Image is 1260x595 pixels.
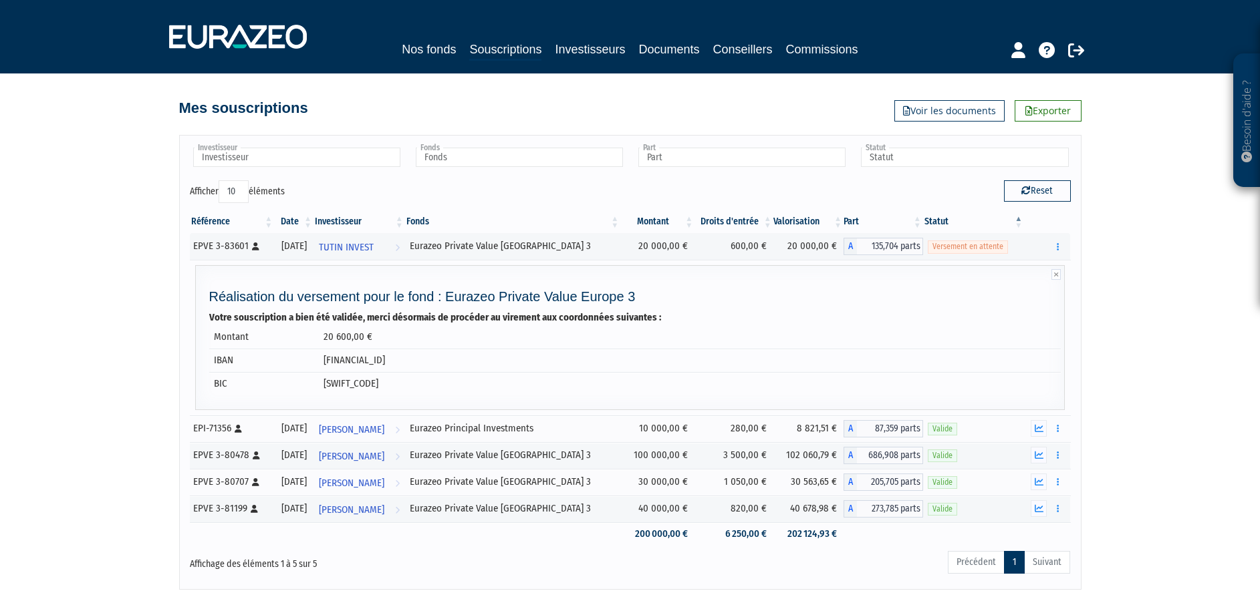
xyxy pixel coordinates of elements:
[695,415,773,442] td: 280,00 €
[313,469,405,495] a: [PERSON_NAME]
[319,372,1061,395] td: [SWIFT_CODE]
[620,233,695,260] td: 20 000,00 €
[844,238,857,255] span: A
[928,240,1008,253] span: Versement en attente
[395,498,400,522] i: Voir l'investisseur
[313,415,405,442] a: [PERSON_NAME]
[620,522,695,546] td: 200 000,00 €
[844,500,923,518] div: A - Eurazeo Private Value Europe 3
[319,471,384,495] span: [PERSON_NAME]
[857,420,923,437] span: 87,359 parts
[313,210,405,233] th: Investisseur: activer pour trier la colonne par ordre croissant
[620,442,695,469] td: 100 000,00 €
[857,500,923,518] span: 273,785 parts
[193,239,270,253] div: EPVE 3-83601
[209,372,319,395] td: BIC
[773,210,844,233] th: Valorisation: activer pour trier la colonne par ordre croissant
[405,210,620,233] th: Fonds: activer pour trier la colonne par ordre croissant
[695,495,773,522] td: 820,00 €
[620,495,695,522] td: 40 000,00 €
[695,442,773,469] td: 3 500,00 €
[844,420,923,437] div: A - Eurazeo Principal Investments
[279,239,309,253] div: [DATE]
[469,40,541,61] a: Souscriptions
[844,473,923,491] div: A - Eurazeo Private Value Europe 3
[786,40,858,59] a: Commissions
[319,235,374,260] span: TUTIN INVEST
[844,420,857,437] span: A
[410,448,616,462] div: Eurazeo Private Value [GEOGRAPHIC_DATA] 3
[193,502,270,516] div: EPVE 3-81199
[209,349,319,372] td: IBAN
[928,476,957,489] span: Valide
[620,210,695,233] th: Montant: activer pour trier la colonne par ordre croissant
[844,500,857,518] span: A
[193,448,270,462] div: EPVE 3-80478
[928,503,957,516] span: Valide
[279,448,309,462] div: [DATE]
[313,495,405,522] a: [PERSON_NAME]
[773,522,844,546] td: 202 124,93 €
[251,505,258,513] i: [Français] Personne physique
[695,522,773,546] td: 6 250,00 €
[190,180,285,203] label: Afficher éléments
[773,233,844,260] td: 20 000,00 €
[235,425,242,433] i: [Français] Personne physique
[190,210,275,233] th: Référence : activer pour trier la colonne par ordre croissant
[1015,100,1082,122] a: Exporter
[190,550,545,571] div: Affichage des éléments 1 à 5 sur 5
[620,469,695,495] td: 30 000,00 €
[209,325,319,349] td: Montant
[319,444,384,469] span: [PERSON_NAME]
[219,180,249,203] select: Afficheréléments
[395,471,400,495] i: Voir l'investisseur
[695,210,773,233] th: Droits d'entrée: activer pour trier la colonne par ordre croissant
[410,421,616,435] div: Eurazeo Principal Investments
[402,40,456,59] a: Nos fonds
[253,451,260,459] i: [Français] Personne physique
[169,25,307,49] img: 1732889491-logotype_eurazeo_blanc_rvb.png
[313,442,405,469] a: [PERSON_NAME]
[209,289,1061,304] h4: Réalisation du versement pour le fond : Eurazeo Private Value Europe 3
[274,210,313,233] th: Date: activer pour trier la colonne par ordre croissant
[319,325,1061,349] td: 20 600,00 €
[923,210,1025,233] th: Statut : activer pour trier la colonne par ordre d&eacute;croissant
[695,469,773,495] td: 1 050,00 €
[857,238,923,255] span: 135,704 parts
[773,469,844,495] td: 30 563,65 €
[773,495,844,522] td: 40 678,98 €
[844,447,857,464] span: A
[844,447,923,464] div: A - Eurazeo Private Value Europe 3
[252,478,259,486] i: [Français] Personne physique
[894,100,1005,122] a: Voir les documents
[193,475,270,489] div: EPVE 3-80707
[844,473,857,491] span: A
[319,498,384,522] span: [PERSON_NAME]
[395,417,400,442] i: Voir l'investisseur
[410,475,616,489] div: Eurazeo Private Value [GEOGRAPHIC_DATA] 3
[279,421,309,435] div: [DATE]
[279,502,309,516] div: [DATE]
[313,233,405,260] a: TUTIN INVEST
[395,444,400,469] i: Voir l'investisseur
[620,415,695,442] td: 10 000,00 €
[695,233,773,260] td: 600,00 €
[193,421,270,435] div: EPI-71356
[857,473,923,491] span: 205,705 parts
[1004,551,1025,574] a: 1
[857,447,923,464] span: 686,908 parts
[928,423,957,435] span: Valide
[773,415,844,442] td: 8 821,51 €
[410,239,616,253] div: Eurazeo Private Value [GEOGRAPHIC_DATA] 3
[639,40,700,59] a: Documents
[928,449,957,462] span: Valide
[209,311,661,323] strong: Votre souscription a bien été validée, merci désormais de procéder au virement aux coordonnées su...
[844,210,923,233] th: Part: activer pour trier la colonne par ordre croissant
[844,238,923,255] div: A - Eurazeo Private Value Europe 3
[1004,180,1071,202] button: Reset
[773,442,844,469] td: 102 060,79 €
[279,475,309,489] div: [DATE]
[1239,61,1255,181] p: Besoin d'aide ?
[319,349,1061,372] td: [FINANCIAL_ID]
[252,242,259,250] i: [Français] Personne physique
